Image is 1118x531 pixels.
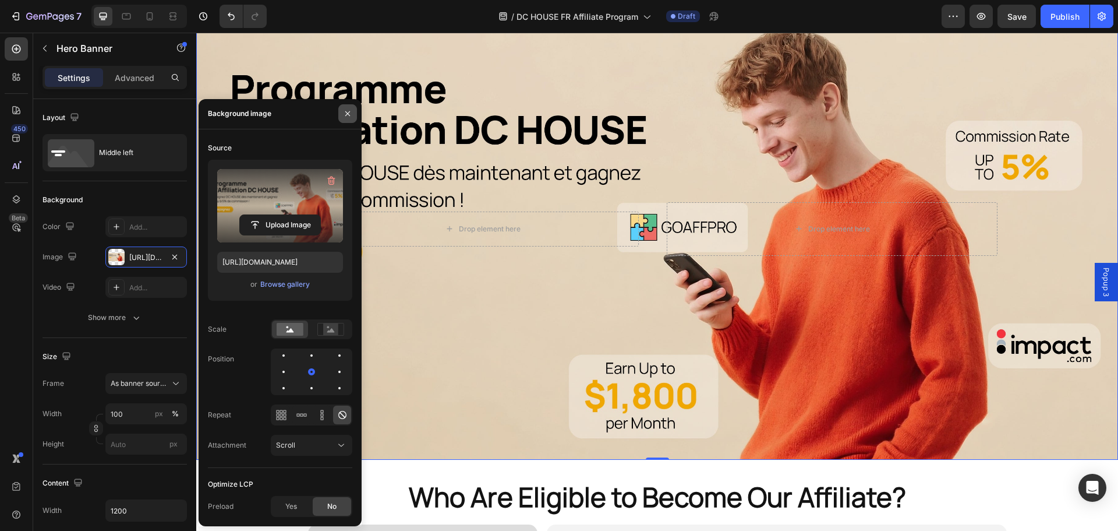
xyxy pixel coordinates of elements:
div: [URL][DOMAIN_NAME] [129,252,163,263]
div: Open Intercom Messenger [1078,474,1106,502]
span: Yes [285,501,297,512]
iframe: Design area [196,33,1118,531]
div: Beta [9,213,28,223]
span: Draft [678,11,695,22]
span: Popup 3 [904,235,916,264]
p: Settings [58,72,90,84]
div: Repeat [208,410,231,420]
div: Show more [88,312,142,323]
button: px [168,407,182,421]
span: As banner source [111,378,168,389]
span: Save [1007,12,1027,22]
div: Add... [129,222,184,233]
div: Drop element here [263,192,324,201]
div: Publish [1050,10,1080,23]
button: As banner source [105,373,187,394]
div: Preload [208,501,233,512]
button: Browse gallery [260,279,310,290]
span: / [511,10,514,23]
input: https://example.com/image.jpg [217,252,343,273]
span: No [327,501,337,512]
button: Save [997,5,1036,28]
div: Source [208,143,232,153]
p: 7 [76,9,82,23]
div: Content [43,476,85,491]
button: Upload Image [239,214,321,235]
div: % [172,409,179,419]
button: Show more [43,307,187,328]
button: 7 [5,5,87,28]
button: Publish [1041,5,1089,28]
button: % [152,407,166,421]
input: Auto [106,500,186,521]
div: Position [208,354,234,364]
div: Scale [208,324,227,335]
div: Video [43,280,77,296]
div: Image [43,249,79,265]
div: Background [43,195,83,205]
div: Add... [129,283,184,293]
div: Optimize LCP [208,479,253,490]
div: Browse gallery [260,279,310,290]
span: or [250,277,257,291]
label: Height [43,439,64,449]
div: Drop element here [612,192,674,201]
div: Width [43,505,62,516]
div: px [155,409,163,419]
span: Who Are Eligible to Become Our Affiliate? [213,446,710,483]
div: Layout [43,110,82,126]
span: DC HOUSE FR Affiliate Program [516,10,638,23]
p: Hero Banner [56,41,155,55]
button: Scroll [271,435,352,456]
span: px [169,439,178,448]
div: Attachment [208,440,246,451]
span: Scroll [276,441,295,449]
div: Background image [208,108,271,119]
label: Width [43,409,62,419]
div: Middle left [99,139,170,166]
div: 450 [11,124,28,133]
div: Color [43,219,77,235]
div: Undo/Redo [220,5,267,28]
div: Size [43,349,73,365]
label: Frame [43,378,64,389]
p: Advanced [115,72,154,84]
input: px% [105,403,187,424]
input: px [105,434,187,455]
